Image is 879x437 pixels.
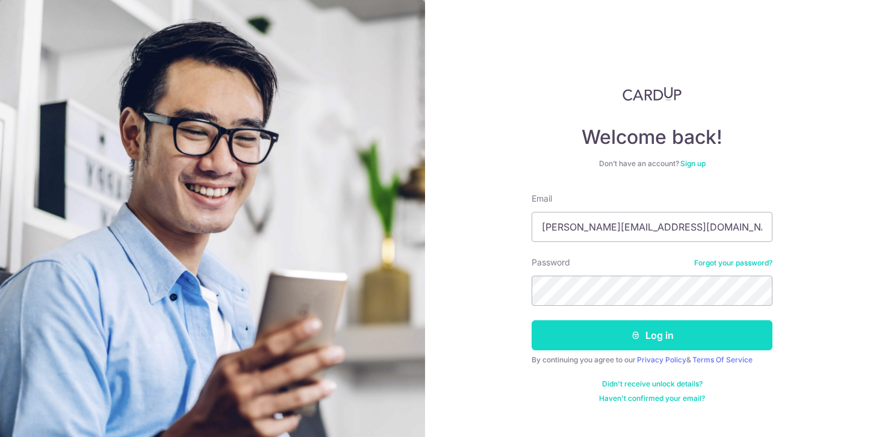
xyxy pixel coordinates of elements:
a: Forgot your password? [694,258,772,268]
img: CardUp Logo [623,87,682,101]
div: By continuing you agree to our & [532,355,772,365]
div: Don’t have an account? [532,159,772,169]
button: Log in [532,320,772,350]
input: Enter your Email [532,212,772,242]
label: Email [532,193,552,205]
h4: Welcome back! [532,125,772,149]
a: Privacy Policy [637,355,686,364]
a: Didn't receive unlock details? [602,379,703,389]
a: Terms Of Service [692,355,753,364]
a: Sign up [680,159,706,168]
label: Password [532,256,570,268]
a: Haven't confirmed your email? [599,394,705,403]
